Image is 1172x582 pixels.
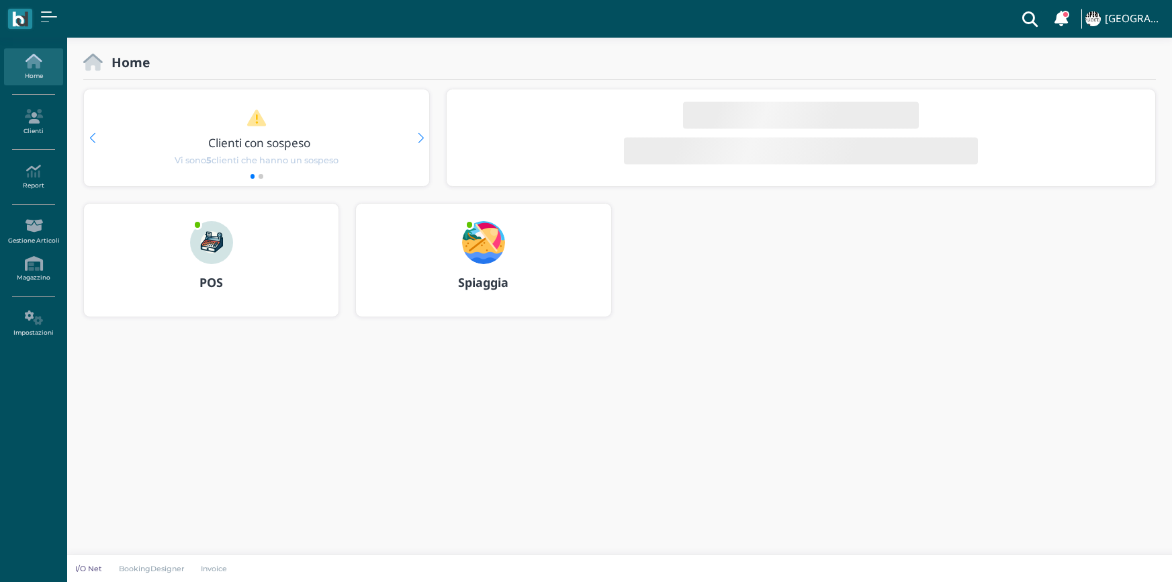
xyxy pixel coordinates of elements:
[103,55,150,69] h2: Home
[206,155,212,165] b: 5
[109,109,404,167] a: Clienti con sospeso Vi sono5clienti che hanno un sospeso
[4,159,62,196] a: Report
[12,11,28,27] img: logo
[175,154,339,167] span: Vi sono clienti che hanno un sospeso
[4,213,62,250] a: Gestione Articoli
[84,89,429,186] div: 1 / 2
[462,221,505,264] img: ...
[89,133,95,143] div: Previous slide
[190,221,233,264] img: ...
[418,133,424,143] div: Next slide
[83,203,339,333] a: ... POS
[4,305,62,342] a: Impostazioni
[355,203,611,333] a: ... Spiaggia
[4,48,62,85] a: Home
[1083,3,1164,35] a: ... [GEOGRAPHIC_DATA]
[458,274,508,290] b: Spiaggia
[4,103,62,140] a: Clienti
[4,251,62,288] a: Magazzino
[1085,11,1100,26] img: ...
[112,136,406,149] h3: Clienti con sospeso
[1077,540,1161,571] iframe: Help widget launcher
[199,274,223,290] b: POS
[1105,13,1164,25] h4: [GEOGRAPHIC_DATA]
